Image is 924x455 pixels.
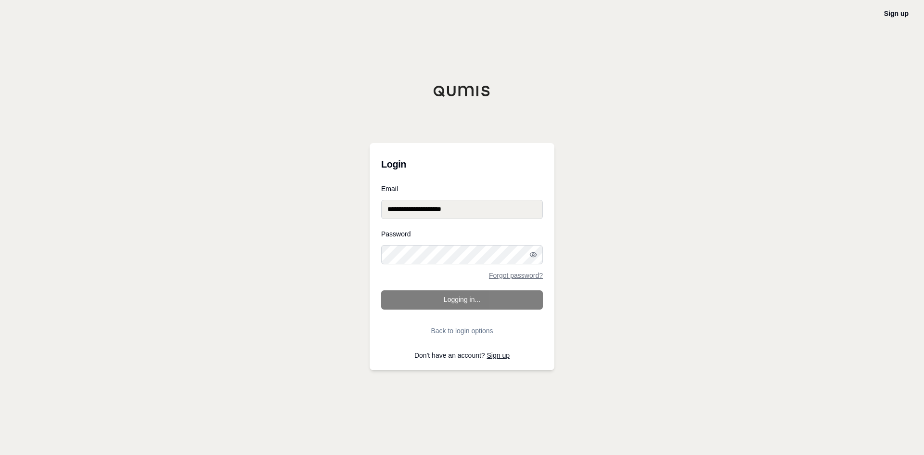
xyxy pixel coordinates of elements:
[487,351,510,359] a: Sign up
[381,185,543,192] label: Email
[884,10,909,17] a: Sign up
[489,272,543,279] a: Forgot password?
[381,231,543,237] label: Password
[381,352,543,359] p: Don't have an account?
[381,321,543,340] button: Back to login options
[381,155,543,174] h3: Login
[433,85,491,97] img: Qumis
